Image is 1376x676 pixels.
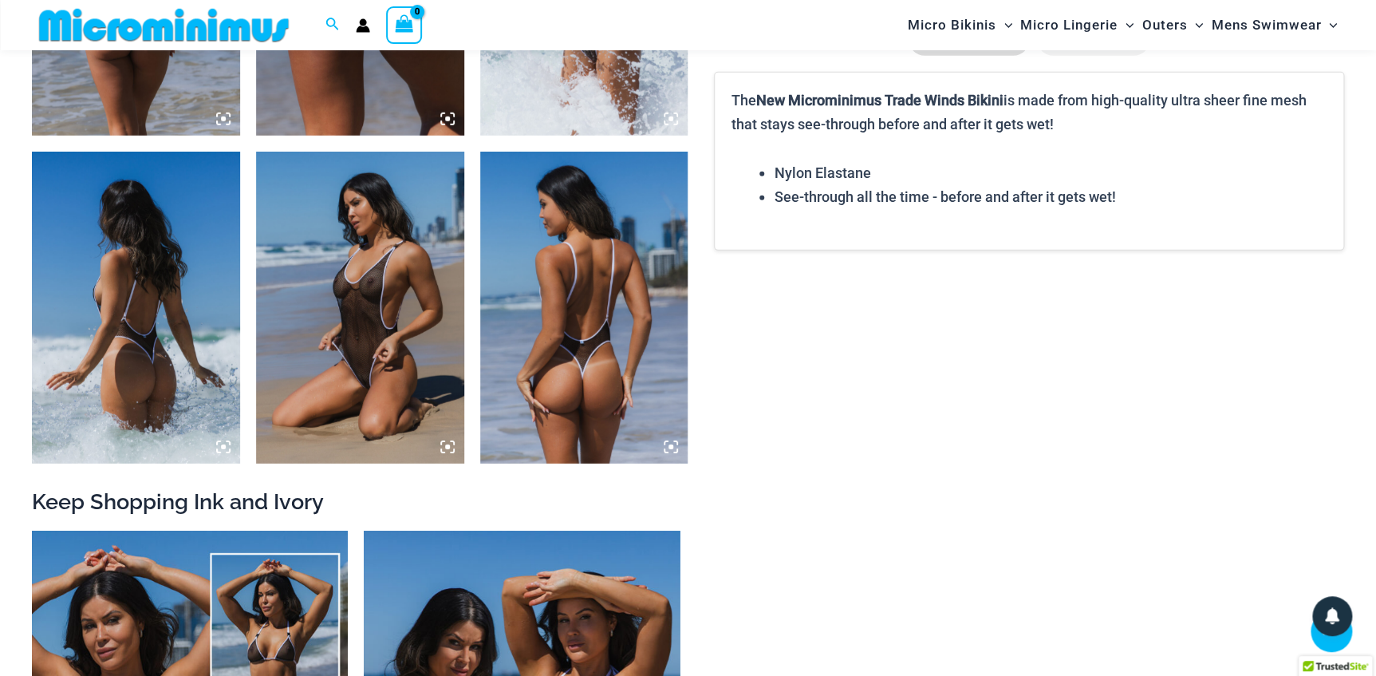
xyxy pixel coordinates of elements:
[480,152,688,464] img: Tradewinds Ink and Ivory 807 One Piece
[904,5,1016,45] a: Micro BikinisMenu ToggleMenu Toggle
[1321,5,1337,45] span: Menu Toggle
[1141,5,1187,45] span: Outers
[32,488,1344,516] h2: Keep Shopping Ink and Ivory
[1016,5,1137,45] a: Micro LingerieMenu ToggleMenu Toggle
[1118,5,1134,45] span: Menu Toggle
[33,7,295,43] img: MM SHOP LOGO FLAT
[901,2,1344,48] nav: Site Navigation
[774,185,1327,209] li: See-through all the time - before and after it gets wet!
[1187,5,1203,45] span: Menu Toggle
[386,6,423,43] a: View Shopping Cart, empty
[996,5,1012,45] span: Menu Toggle
[1211,5,1321,45] span: Mens Swimwear
[356,18,370,33] a: Account icon link
[1207,5,1341,45] a: Mens SwimwearMenu ToggleMenu Toggle
[731,89,1327,136] p: The is made from high-quality ultra sheer fine mesh that stays see-through before and after it ge...
[32,152,240,464] img: Tradewinds Ink and Ivory 807 One Piece
[755,92,1003,109] b: New Microminimus Trade Winds Bikini
[1020,5,1118,45] span: Micro Lingerie
[256,152,464,464] img: Tradewinds Ink and Ivory 807 One Piece
[325,15,340,35] a: Search icon link
[774,161,1327,185] li: Nylon Elastane
[908,5,996,45] span: Micro Bikinis
[1137,5,1207,45] a: OutersMenu ToggleMenu Toggle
